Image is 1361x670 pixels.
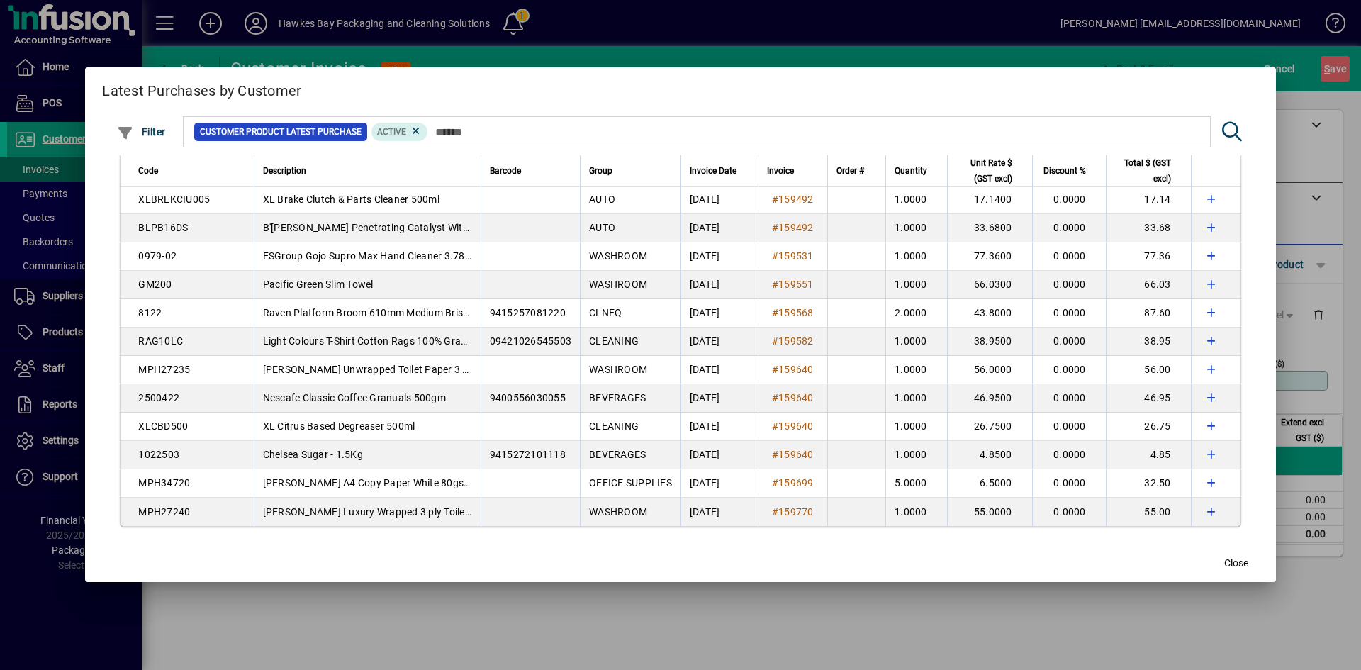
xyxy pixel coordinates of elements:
td: 56.00 [1106,356,1191,384]
span: WASHROOM [589,506,647,518]
td: 1.0000 [885,498,947,526]
span: # [772,250,778,262]
td: [DATE] [680,186,758,214]
span: 159568 [778,307,814,318]
td: 87.60 [1106,299,1191,328]
td: 1.0000 [885,356,947,384]
td: [DATE] [680,469,758,498]
span: 09421026545503 [490,335,572,347]
td: [DATE] [680,328,758,356]
span: AUTO [589,194,615,205]
td: [DATE] [680,242,758,271]
td: 38.9500 [947,328,1032,356]
span: Discount % [1043,163,1086,179]
div: Barcode [490,163,572,179]
td: 38.95 [1106,328,1191,356]
td: 1.0000 [885,214,947,242]
td: 26.75 [1106,413,1191,441]
div: Invoice Date [690,163,749,179]
span: 9400556030055 [490,392,566,403]
td: [DATE] [680,299,758,328]
span: # [772,420,778,432]
div: Discount % [1041,163,1099,179]
td: 46.9500 [947,384,1032,413]
div: Order # [836,163,877,179]
span: # [772,194,778,205]
span: 159699 [778,477,814,488]
td: [DATE] [680,413,758,441]
span: CLEANING [589,420,639,432]
button: Filter [113,119,169,145]
div: Code [138,163,245,179]
span: Invoice [767,163,794,179]
td: 1.0000 [885,271,947,299]
span: GM200 [138,279,172,290]
span: MPH27235 [138,364,190,375]
div: Invoice [767,163,819,179]
span: XL Citrus Based Degreaser 500ml [263,420,415,432]
span: MPH34720 [138,477,190,488]
td: 33.6800 [947,214,1032,242]
span: AUTO [589,222,615,233]
td: 46.95 [1106,384,1191,413]
span: WASHROOM [589,250,647,262]
a: #159492 [767,191,819,207]
span: MPH27240 [138,506,190,518]
span: Order # [836,163,864,179]
span: Filter [117,126,166,138]
span: # [772,279,778,290]
a: #159640 [767,447,819,462]
td: 0.0000 [1032,498,1106,526]
span: CLEANING [589,335,639,347]
span: 159640 [778,420,814,432]
td: 0.0000 [1032,413,1106,441]
td: 0.0000 [1032,356,1106,384]
span: # [772,335,778,347]
span: # [772,364,778,375]
td: 4.8500 [947,441,1032,469]
span: Nescafe Classic Coffee Granuals 500gm [263,392,446,403]
span: # [772,449,778,460]
a: #159551 [767,277,819,292]
span: 9415257081220 [490,307,566,318]
a: #159770 [767,504,819,520]
span: 159492 [778,194,814,205]
td: 1.0000 [885,441,947,469]
td: 4.85 [1106,441,1191,469]
td: [DATE] [680,356,758,384]
mat-chip: Product Activation Status: Active [371,123,428,141]
td: 43.8000 [947,299,1032,328]
td: 32.50 [1106,469,1191,498]
td: 66.0300 [947,271,1032,299]
span: Customer Product Latest Purchase [200,125,362,139]
span: 159531 [778,250,814,262]
span: B'[PERSON_NAME] Penetrating Catalyst With ProStraw [263,222,515,233]
td: 1.0000 [885,186,947,214]
td: 66.03 [1106,271,1191,299]
span: XL Brake Clutch & Parts Cleaner 500ml [263,194,439,205]
span: [PERSON_NAME] Luxury Wrapped 3 ply Toilet Paper / 250 sht per roll / 48 units per ctn [263,506,655,518]
td: 0.0000 [1032,384,1106,413]
span: 9415272101118 [490,449,566,460]
span: Close [1224,556,1248,571]
span: XLBREKCIU005 [138,194,210,205]
span: 1022503 [138,449,179,460]
span: 8122 [138,307,162,318]
span: Description [263,163,306,179]
td: 0.0000 [1032,242,1106,271]
span: OFFICE SUPPLIES [589,477,672,488]
td: 0.0000 [1032,186,1106,214]
span: 159640 [778,364,814,375]
span: CLNEQ [589,307,622,318]
span: Raven Platform Broom 610mm Medium Bristle Java Fill [263,307,515,318]
span: # [772,506,778,518]
td: [DATE] [680,214,758,242]
span: 159582 [778,335,814,347]
span: # [772,392,778,403]
span: Chelsea Sugar - 1.5Kg [263,449,363,460]
button: Close [1214,551,1259,576]
div: Group [589,163,672,179]
span: Code [138,163,158,179]
span: 2500422 [138,392,179,403]
span: BEVERAGES [589,449,646,460]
